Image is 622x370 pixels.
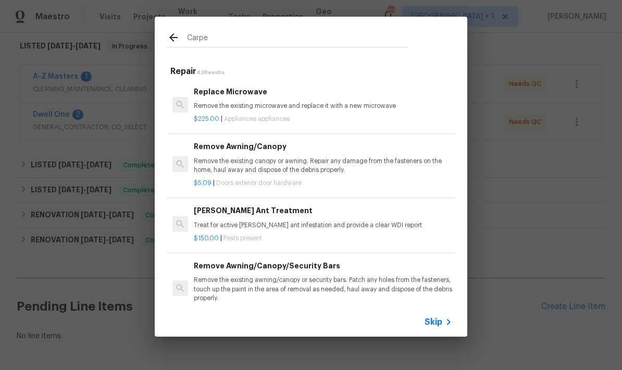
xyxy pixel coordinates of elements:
span: $225.00 [194,116,219,122]
span: $5.09 [194,180,212,186]
h6: [PERSON_NAME] Ant Treatment [194,205,452,216]
span: Appliances appliances [224,116,290,122]
p: | [194,115,452,124]
input: Search issues or repairs [187,31,408,47]
h6: Replace Microwave [194,86,452,97]
h6: Remove Awning/Canopy/Security Bars [194,260,452,272]
h6: Remove Awning/Canopy [194,141,452,152]
span: 43 Results [196,70,225,75]
h5: Repair [170,66,455,77]
span: Doors exterior door hardware [216,180,302,186]
p: Remove the existing canopy or awning. Repair any damage from the fasteners on the home, haul away... [194,157,452,175]
p: Remove the existing awning/canopy or security bars. Patch any holes from the fasteners, touch up ... [194,276,452,302]
p: | [194,179,452,188]
span: Skip [425,317,442,327]
span: Pests present [223,235,262,241]
p: | [194,307,452,316]
p: Treat for active [PERSON_NAME] ant infestation and provide a clear WDI report [194,221,452,230]
span: $150.00 [194,235,219,241]
p: | [194,234,452,243]
p: Remove the existing microwave and replace it with a new microwave [194,102,452,110]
